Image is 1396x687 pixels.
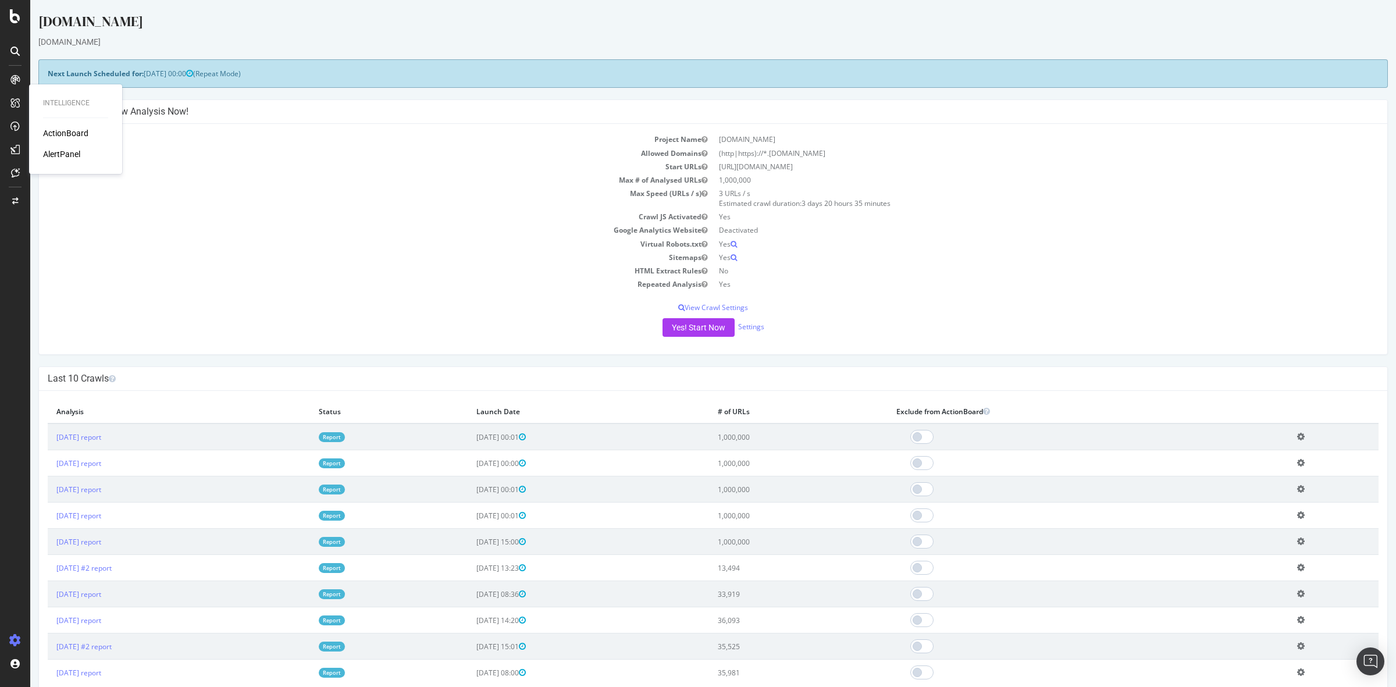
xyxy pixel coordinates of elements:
td: Yes [683,251,1348,264]
div: Open Intercom Messenger [1356,647,1384,675]
td: Crawl JS Activated [17,210,683,223]
p: View Crawl Settings [17,302,1348,312]
th: Exclude from ActionBoard [857,400,1258,423]
td: Project Name [17,133,683,146]
div: (Repeat Mode) [8,59,1358,88]
a: Report [289,589,315,599]
span: [DATE] 08:36 [446,589,496,599]
span: [DATE] 15:00 [446,537,496,547]
span: [DATE] 00:00 [113,69,163,79]
a: [DATE] report [26,615,71,625]
td: 1,000,000 [679,476,857,503]
a: [DATE] #2 report [26,563,81,573]
a: Settings [708,322,734,332]
td: 36,093 [679,607,857,633]
td: [DOMAIN_NAME] [683,133,1348,146]
a: [DATE] report [26,458,71,468]
td: 1,000,000 [679,503,857,529]
td: 13,494 [679,555,857,581]
a: Report [289,563,315,573]
td: Start URLs [17,160,683,173]
td: No [683,264,1348,277]
td: Google Analytics Website [17,223,683,237]
td: Allowed Domains [17,147,683,160]
th: Launch Date [437,400,679,423]
a: Report [289,537,315,547]
td: Repeated Analysis [17,277,683,291]
span: [DATE] 15:01 [446,642,496,652]
a: AlertPanel [43,148,80,160]
button: Yes! Start Now [632,318,704,337]
td: Yes [683,277,1348,291]
a: [DATE] report [26,537,71,547]
a: Report [289,668,315,678]
span: 3 days 20 hours 35 minutes [771,198,860,208]
td: Deactivated [683,223,1348,237]
td: 33,919 [679,581,857,607]
a: [DATE] report [26,589,71,599]
td: 1,000,000 [683,173,1348,187]
td: Max # of Analysed URLs [17,173,683,187]
a: Report [289,485,315,494]
td: Max Speed (URLs / s) [17,187,683,210]
td: HTML Extract Rules [17,264,683,277]
td: [URL][DOMAIN_NAME] [683,160,1348,173]
td: 35,525 [679,633,857,660]
a: Report [289,511,315,521]
h4: Configure your New Analysis Now! [17,106,1348,118]
span: [DATE] 00:00 [446,458,496,468]
td: Yes [683,237,1348,251]
span: [DATE] 00:01 [446,432,496,442]
span: [DATE] 08:00 [446,668,496,678]
td: Sitemaps [17,251,683,264]
th: Analysis [17,400,280,423]
span: [DATE] 13:23 [446,563,496,573]
div: [DOMAIN_NAME] [8,36,1358,48]
div: [DOMAIN_NAME] [8,12,1358,36]
th: # of URLs [679,400,857,423]
a: Report [289,458,315,468]
a: [DATE] report [26,668,71,678]
span: [DATE] 00:01 [446,511,496,521]
td: 1,000,000 [679,423,857,450]
th: Status [280,400,437,423]
div: Intelligence [43,98,108,108]
a: [DATE] #2 report [26,642,81,652]
a: [DATE] report [26,432,71,442]
td: Yes [683,210,1348,223]
td: (http|https)://*.[DOMAIN_NAME] [683,147,1348,160]
h4: Last 10 Crawls [17,373,1348,385]
td: 3 URLs / s Estimated crawl duration: [683,187,1348,210]
td: Virtual Robots.txt [17,237,683,251]
span: [DATE] 14:20 [446,615,496,625]
td: 35,981 [679,660,857,686]
strong: Next Launch Scheduled for: [17,69,113,79]
a: Report [289,615,315,625]
a: [DATE] report [26,511,71,521]
span: [DATE] 00:01 [446,485,496,494]
a: Report [289,432,315,442]
a: Report [289,642,315,652]
a: ActionBoard [43,127,88,139]
td: 1,000,000 [679,450,857,476]
a: [DATE] report [26,485,71,494]
td: 1,000,000 [679,529,857,555]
